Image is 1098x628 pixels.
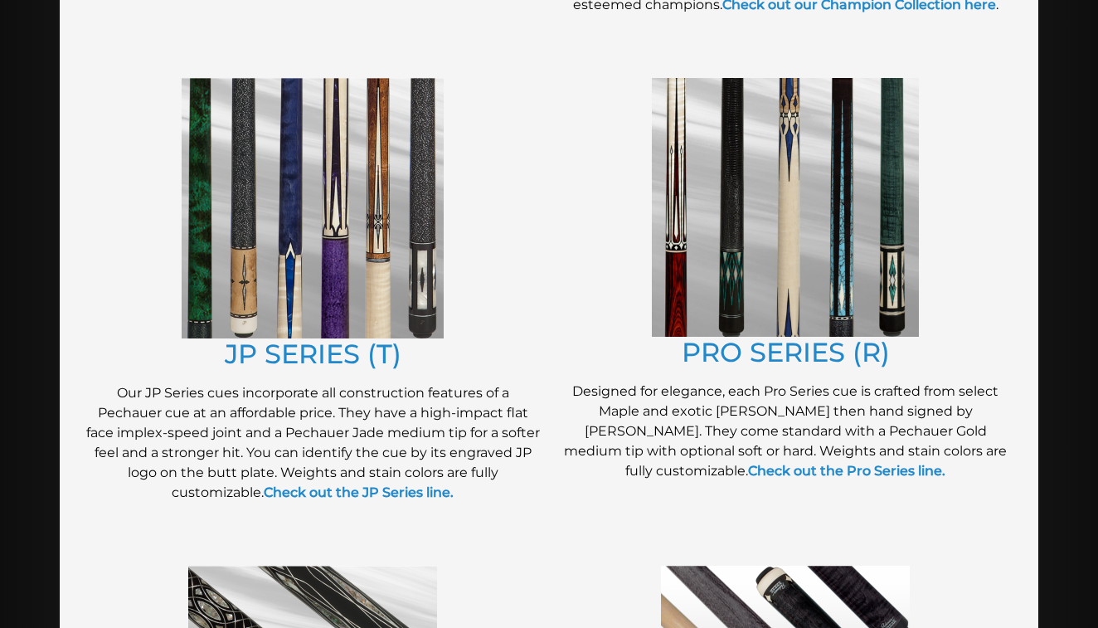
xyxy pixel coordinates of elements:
[264,484,454,500] a: Check out the JP Series line.
[85,383,541,503] p: Our JP Series cues incorporate all construction features of a Pechauer cue at an affordable price...
[225,338,401,370] a: JP SERIES (T)
[557,382,1013,481] p: Designed for elegance, each Pro Series cue is crafted from select Maple and exotic [PERSON_NAME] ...
[682,336,890,368] a: PRO SERIES (R)
[748,463,945,479] a: Check out the Pro Series line.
